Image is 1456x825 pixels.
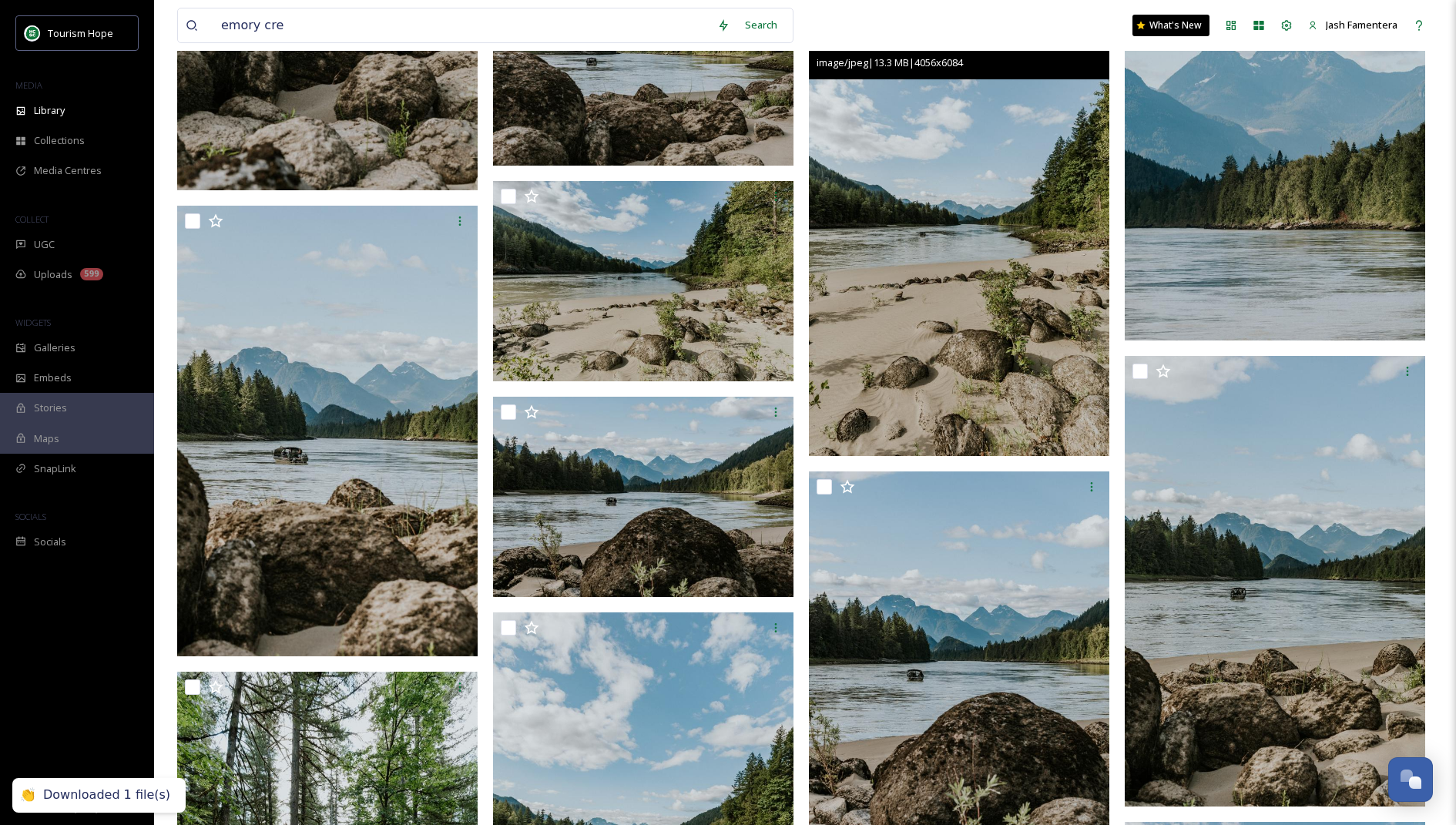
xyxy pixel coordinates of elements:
[1300,10,1405,40] a: Jash Famentera
[1125,356,1425,807] img: 2021.07.22--Day6Hope_EmoryCreek-20.jpg
[1326,18,1397,32] span: Jash Famentera
[809,5,1109,456] img: 2021.07.22--Day6Hope_EmoryCreek-21.jpg
[15,317,51,328] span: WIDGETS
[80,268,103,280] div: 599
[34,340,75,355] span: Galleries
[177,206,478,656] img: 2021.07.22--Day6Hope_EmoryCreek-23.jpg
[15,511,46,522] span: SOCIALS
[34,163,102,178] span: Media Centres
[34,401,67,415] span: Stories
[15,79,42,91] span: MEDIA
[34,431,59,446] span: Maps
[1132,15,1209,36] a: What's New
[34,237,55,252] span: UGC
[34,133,85,148] span: Collections
[25,25,40,41] img: logo.png
[34,103,65,118] span: Library
[43,787,170,803] div: Downloaded 1 file(s)
[20,787,35,803] div: 👏
[213,8,710,42] input: Search your library
[817,55,963,69] span: image/jpeg | 13.3 MB | 4056 x 6084
[493,397,793,597] img: 2021.07.22--Day6Hope_EmoryCreek-19.jpg
[48,26,113,40] span: Tourism Hope
[15,213,49,225] span: COLLECT
[34,371,72,385] span: Embeds
[34,461,76,476] span: SnapLink
[34,535,66,549] span: Socials
[493,181,793,381] img: 2021.07.22--Day6Hope_EmoryCreek-22.jpg
[737,10,785,40] div: Search
[1388,757,1433,802] button: Open Chat
[34,267,72,282] span: Uploads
